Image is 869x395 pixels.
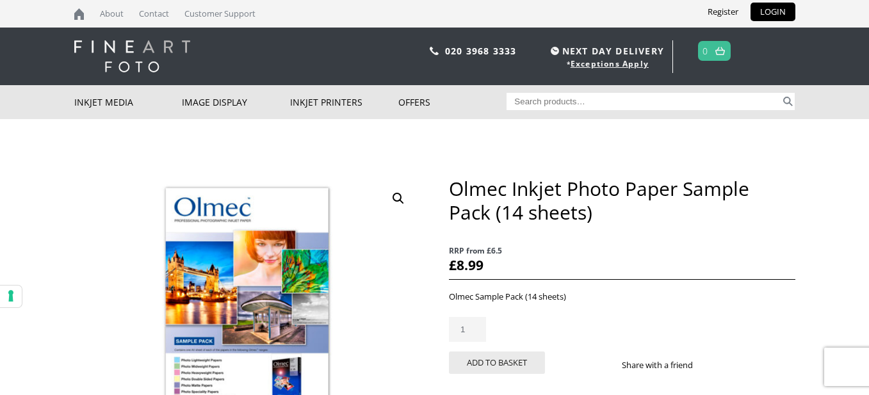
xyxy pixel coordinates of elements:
a: Inkjet Media [74,85,183,119]
a: Inkjet Printers [290,85,398,119]
a: Register [698,3,748,21]
p: Share with a friend [622,358,708,373]
span: RRP from £6.5 [449,243,795,258]
p: Olmec Sample Pack (14 sheets) [449,289,795,304]
a: View full-screen image gallery [387,187,410,210]
h1: Olmec Inkjet Photo Paper Sample Pack (14 sheets) [449,177,795,224]
img: twitter sharing button [724,360,734,370]
input: Search products… [507,93,781,110]
span: £ [449,256,457,274]
a: Image Display [182,85,290,119]
span: NEXT DAY DELIVERY [548,44,664,58]
img: facebook sharing button [708,360,719,370]
bdi: 8.99 [449,256,483,274]
button: Search [781,93,795,110]
img: logo-white.svg [74,40,190,72]
img: time.svg [551,47,559,55]
img: email sharing button [739,360,749,370]
a: LOGIN [751,3,795,21]
input: Product quantity [449,317,486,342]
a: Exceptions Apply [571,58,649,69]
img: basket.svg [715,47,725,55]
a: 0 [703,42,708,60]
button: Add to basket [449,351,545,374]
a: 020 3968 3333 [445,45,517,57]
a: Offers [398,85,507,119]
img: phone.svg [430,47,439,55]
